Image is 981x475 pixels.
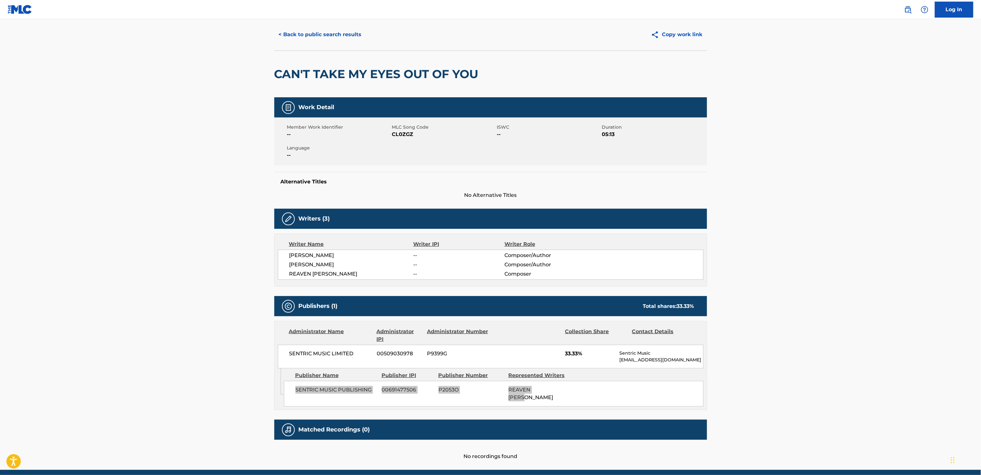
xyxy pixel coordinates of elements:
[643,302,694,310] div: Total shares:
[299,215,330,222] h5: Writers (3)
[509,372,574,379] div: Represented Writers
[274,191,707,199] span: No Alternative Titles
[935,2,973,18] a: Log In
[619,350,703,357] p: Sentric Music
[285,104,292,111] img: Work Detail
[504,261,587,269] span: Composer/Author
[289,261,414,269] span: [PERSON_NAME]
[281,179,701,185] h5: Alternative Titles
[287,145,390,151] span: Language
[295,372,377,379] div: Publisher Name
[413,240,504,248] div: Writer IPI
[299,104,334,111] h5: Work Detail
[921,6,929,13] img: help
[382,372,434,379] div: Publisher IPI
[619,357,703,363] p: [EMAIL_ADDRESS][DOMAIN_NAME]
[413,270,504,278] span: --
[602,124,705,131] span: Duration
[427,350,489,358] span: P9399G
[289,252,414,259] span: [PERSON_NAME]
[677,303,694,309] span: 33.33 %
[289,328,372,343] div: Administrator Name
[392,124,495,131] span: MLC Song Code
[632,328,694,343] div: Contact Details
[497,131,600,138] span: --
[274,67,482,81] h2: CAN'T TAKE MY EYES OUT OF YOU
[504,252,587,259] span: Composer/Author
[287,124,390,131] span: Member Work Identifier
[274,440,707,460] div: No recordings found
[504,240,587,248] div: Writer Role
[289,270,414,278] span: REAVEN [PERSON_NAME]
[413,252,504,259] span: --
[285,215,292,223] img: Writers
[285,302,292,310] img: Publishers
[287,151,390,159] span: --
[504,270,587,278] span: Composer
[565,328,627,343] div: Collection Share
[289,350,372,358] span: SENTRIC MUSIC LIMITED
[413,261,504,269] span: --
[299,426,370,433] h5: Matched Recordings (0)
[647,27,707,43] button: Copy work link
[602,131,705,138] span: 05:13
[285,426,292,434] img: Matched Recordings
[902,3,914,16] a: Public Search
[509,387,553,400] span: REAVEN [PERSON_NAME]
[918,3,931,16] div: Help
[949,444,981,475] div: Widget de chat
[497,124,600,131] span: ISWC
[8,5,32,14] img: MLC Logo
[295,386,377,394] span: SENTRIC MUSIC PUBLISHING
[287,131,390,138] span: --
[274,27,366,43] button: < Back to public search results
[565,350,615,358] span: 33.33%
[382,386,434,394] span: 00691477506
[289,240,414,248] div: Writer Name
[904,6,912,13] img: search
[299,302,338,310] h5: Publishers (1)
[427,328,489,343] div: Administrator Number
[949,444,981,475] iframe: Chat Widget
[392,131,495,138] span: CL0ZGZ
[651,31,662,39] img: Copy work link
[438,372,504,379] div: Publisher Number
[438,386,504,394] span: P2053O
[377,328,422,343] div: Administrator IPI
[377,350,422,358] span: 00509030978
[951,451,955,470] div: Arrastar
